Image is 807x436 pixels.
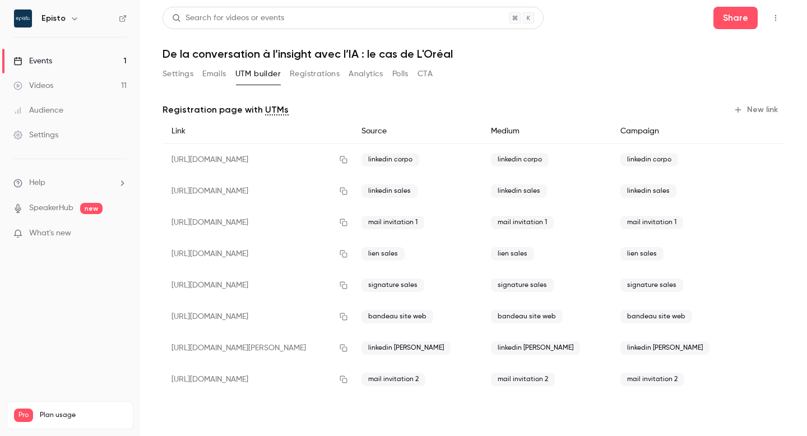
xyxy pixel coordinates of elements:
div: Search for videos or events [172,12,284,24]
span: Plan usage [40,411,126,420]
span: mail invitation 2 [491,373,555,386]
div: Link [163,119,353,144]
li: help-dropdown-opener [13,177,127,189]
span: mail invitation 2 [620,373,684,386]
span: new [80,203,103,214]
div: Campaign [611,119,741,144]
div: Videos [13,80,53,91]
span: linkedin sales [491,184,547,198]
button: Registrations [290,65,340,83]
div: [URL][DOMAIN_NAME] [163,270,353,301]
span: Pro [14,409,33,422]
button: New link [729,101,785,119]
div: Settings [13,129,58,141]
div: [URL][DOMAIN_NAME] [163,301,353,332]
span: Help [29,177,45,189]
div: Events [13,55,52,67]
span: lien sales [620,247,664,261]
a: UTMs [265,103,289,117]
span: linkedin corpo [361,153,419,166]
span: lien sales [361,247,405,261]
span: bandeau site web [361,310,433,323]
div: [URL][DOMAIN_NAME] [163,207,353,238]
span: linkedin corpo [491,153,549,166]
span: mail invitation 2 [361,373,425,386]
button: Analytics [349,65,383,83]
div: Medium [482,119,611,144]
h6: Episto [41,13,66,24]
span: linkedin sales [620,184,676,198]
div: [URL][DOMAIN_NAME][PERSON_NAME] [163,332,353,364]
span: linkedin [PERSON_NAME] [491,341,580,355]
span: bandeau site web [620,310,692,323]
span: linkedin [PERSON_NAME] [361,341,451,355]
span: What's new [29,228,71,239]
div: [URL][DOMAIN_NAME] [163,364,353,395]
button: UTM builder [235,65,281,83]
h1: De la conversation à l’insight avec l’IA : le cas de L'Oréal [163,47,785,61]
span: mail invitation 1 [620,216,683,229]
button: Share [713,7,758,29]
div: Source [353,119,482,144]
button: Emails [202,65,226,83]
span: signature sales [361,279,424,292]
span: signature sales [491,279,554,292]
span: linkedin corpo [620,153,678,166]
span: bandeau site web [491,310,563,323]
a: SpeakerHub [29,202,73,214]
span: mail invitation 1 [361,216,424,229]
button: CTA [418,65,433,83]
div: [URL][DOMAIN_NAME] [163,238,353,270]
p: Registration page with [163,103,289,117]
button: Polls [392,65,409,83]
span: signature sales [620,279,683,292]
button: Settings [163,65,193,83]
iframe: Noticeable Trigger [113,229,127,239]
div: [URL][DOMAIN_NAME] [163,175,353,207]
span: linkedin [PERSON_NAME] [620,341,709,355]
span: lien sales [491,247,534,261]
div: Audience [13,105,63,116]
img: Episto [14,10,32,27]
div: [URL][DOMAIN_NAME] [163,144,353,176]
span: mail invitation 1 [491,216,554,229]
span: linkedin sales [361,184,418,198]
